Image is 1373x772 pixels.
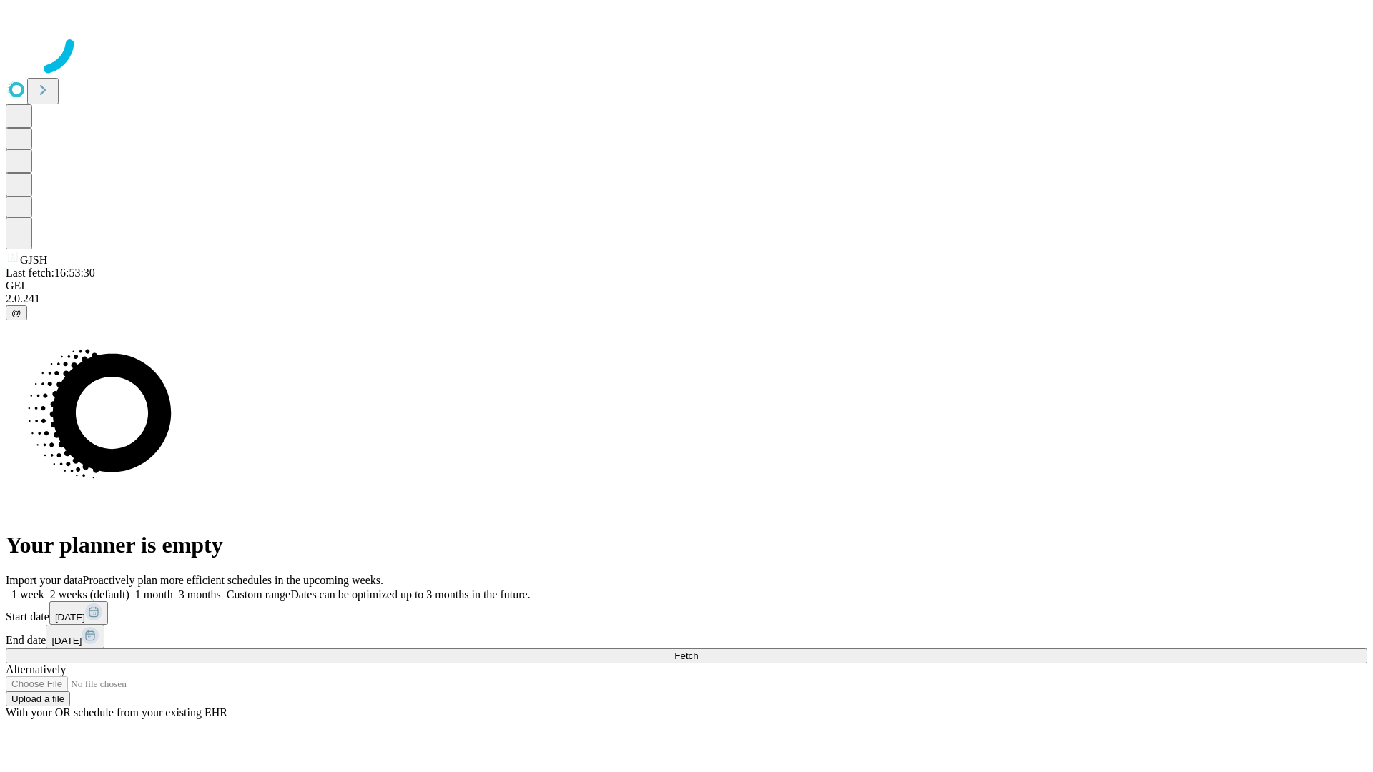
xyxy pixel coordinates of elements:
[6,648,1367,663] button: Fetch
[6,706,227,718] span: With your OR schedule from your existing EHR
[135,588,173,600] span: 1 month
[6,532,1367,558] h1: Your planner is empty
[179,588,221,600] span: 3 months
[11,307,21,318] span: @
[6,574,83,586] span: Import your data
[6,267,95,279] span: Last fetch: 16:53:30
[674,650,698,661] span: Fetch
[11,588,44,600] span: 1 week
[227,588,290,600] span: Custom range
[6,663,66,675] span: Alternatively
[290,588,530,600] span: Dates can be optimized up to 3 months in the future.
[6,292,1367,305] div: 2.0.241
[6,601,1367,625] div: Start date
[6,625,1367,648] div: End date
[46,625,104,648] button: [DATE]
[83,574,383,586] span: Proactively plan more efficient schedules in the upcoming weeks.
[49,601,108,625] button: [DATE]
[6,691,70,706] button: Upload a file
[51,635,82,646] span: [DATE]
[55,612,85,623] span: [DATE]
[6,305,27,320] button: @
[20,254,47,266] span: GJSH
[6,279,1367,292] div: GEI
[50,588,129,600] span: 2 weeks (default)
